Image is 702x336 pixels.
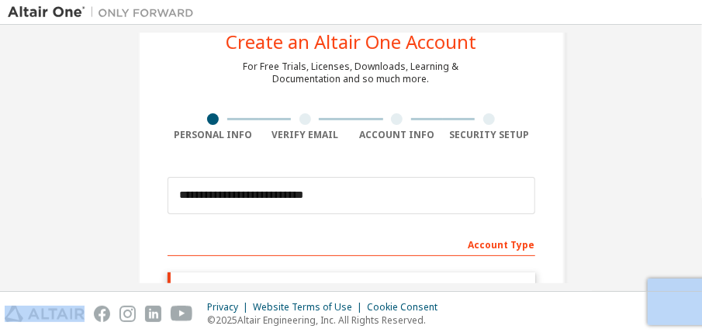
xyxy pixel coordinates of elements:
div: Create an Altair One Account [226,33,476,51]
img: linkedin.svg [145,306,161,322]
img: instagram.svg [119,306,136,322]
img: Altair One [8,5,202,20]
div: Verify Email [259,129,351,141]
div: Privacy [207,301,253,313]
div: Security Setup [443,129,535,141]
img: altair_logo.svg [5,306,85,322]
div: Cookie Consent [367,301,447,313]
div: Website Terms of Use [253,301,367,313]
img: youtube.svg [171,306,193,322]
div: Personal Info [168,129,260,141]
div: Account Type [168,231,535,256]
div: For Free Trials, Licenses, Downloads, Learning & Documentation and so much more. [244,61,459,85]
div: Account Info [351,129,444,141]
p: © 2025 Altair Engineering, Inc. All Rights Reserved. [207,313,447,327]
img: facebook.svg [94,306,110,322]
div: You must enter a valid email address provided by your academic institution (e.g., ). [168,272,535,317]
